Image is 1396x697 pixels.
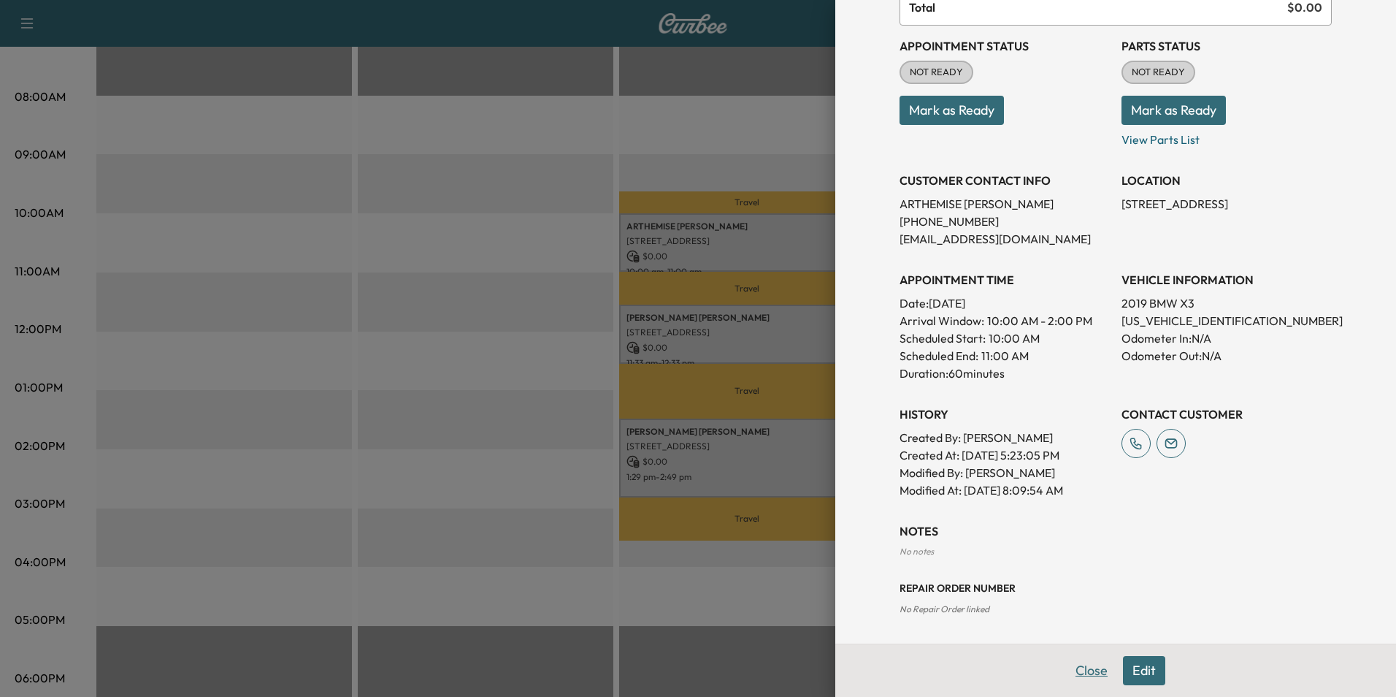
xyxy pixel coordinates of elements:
p: Modified By : [PERSON_NAME] [900,464,1110,481]
h3: LOCATION [1121,172,1332,189]
span: No Repair Order linked [900,603,989,614]
p: 10:00 AM [989,330,1040,347]
p: 11:00 AM [981,347,1029,365]
p: Created By : [PERSON_NAME] [900,429,1110,446]
p: Odometer Out: N/A [1121,347,1332,365]
div: No notes [900,546,1332,557]
p: [STREET_ADDRESS] [1121,195,1332,213]
p: Scheduled End: [900,347,978,365]
p: Scheduled Start: [900,330,986,347]
span: 10:00 AM - 2:00 PM [987,312,1092,330]
p: Created At : [DATE] 5:23:05 PM [900,446,1110,464]
h3: History [900,405,1110,423]
h3: CONTACT CUSTOMER [1121,405,1332,423]
h3: Appointment Status [900,37,1110,55]
p: Date: [DATE] [900,294,1110,312]
h3: VEHICLE INFORMATION [1121,271,1332,289]
span: NOT READY [901,65,972,80]
p: View Parts List [1121,125,1332,148]
p: [US_VEHICLE_IDENTIFICATION_NUMBER] [1121,312,1332,330]
h3: CUSTOMER CONTACT INFO [900,172,1110,189]
span: NOT READY [1123,65,1194,80]
p: Modified At : [DATE] 8:09:54 AM [900,481,1110,499]
button: Close [1066,656,1117,685]
h3: APPOINTMENT TIME [900,271,1110,289]
p: [PHONE_NUMBER] [900,213,1110,230]
p: Arrival Window: [900,312,1110,330]
p: Odometer In: N/A [1121,330,1332,347]
button: Edit [1123,656,1165,685]
p: 2019 BMW X3 [1121,294,1332,312]
h3: Parts Status [1121,37,1332,55]
p: Duration: 60 minutes [900,365,1110,382]
p: [EMAIL_ADDRESS][DOMAIN_NAME] [900,230,1110,248]
p: ARTHEMISE [PERSON_NAME] [900,195,1110,213]
h3: Repair Order number [900,581,1332,595]
h3: NOTES [900,522,1332,540]
button: Mark as Ready [900,96,1004,125]
button: Mark as Ready [1121,96,1226,125]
